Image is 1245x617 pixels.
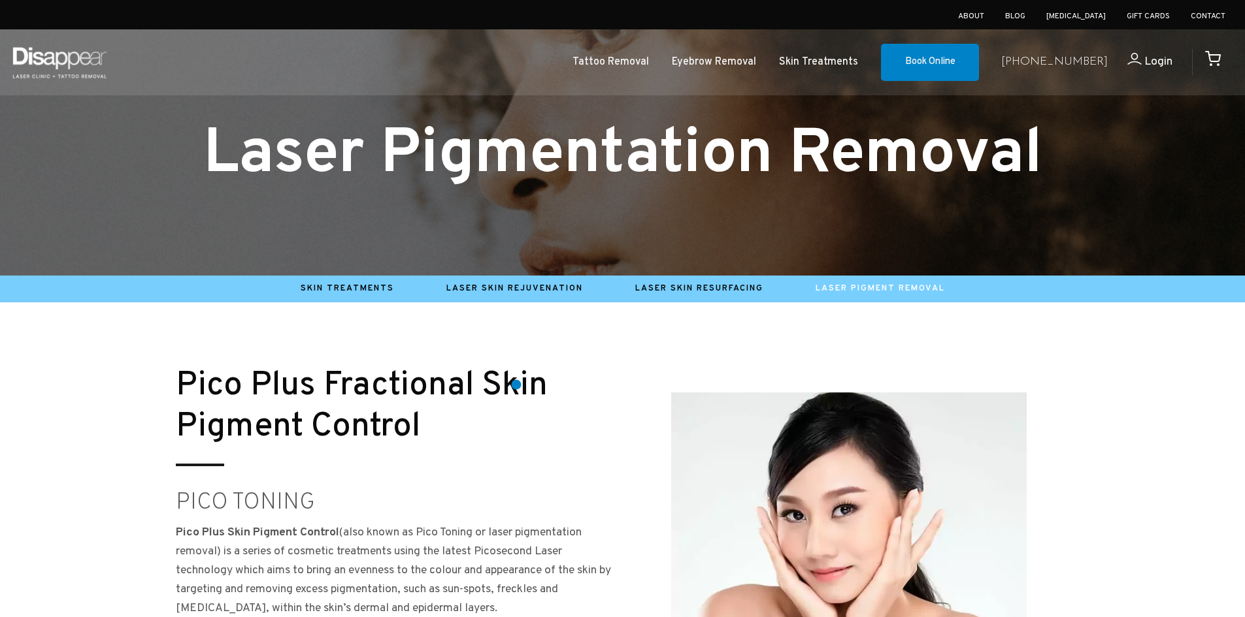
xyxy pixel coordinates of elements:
a: Blog [1005,11,1025,22]
a: Gift Cards [1127,11,1170,22]
a: [PHONE_NUMBER] [1001,53,1108,72]
strong: Pico Plus Skin Pigment Control [176,525,339,540]
a: About [958,11,984,22]
a: [MEDICAL_DATA] [1046,11,1106,22]
img: Disappear - Laser Clinic and Tattoo Removal Services in Sydney, Australia [10,39,109,86]
h3: Pico Toning [176,490,618,515]
a: Skin Treatments [779,53,858,72]
h1: Laser Pigmentation Removal [176,125,1070,186]
a: Skin Treatments [301,283,394,294]
a: Contact [1191,11,1225,22]
a: Tattoo Removal [573,53,649,72]
a: Laser Pigment Removal [816,283,945,294]
a: Laser Skin Resurfacing [635,283,763,294]
span: Login [1144,54,1172,69]
a: Eyebrow Removal [672,53,756,72]
a: Login [1108,53,1172,72]
a: Book Online [881,44,979,82]
small: Pico Plus Fractional Skin Pigment Control [176,365,548,448]
a: Laser Skin Rejuvenation [446,283,583,294]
